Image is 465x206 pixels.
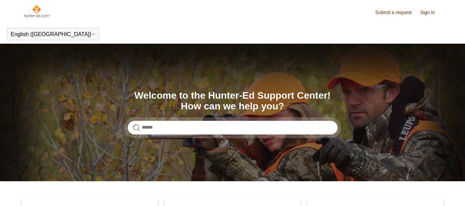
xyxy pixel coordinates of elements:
h1: Welcome to the Hunter-Ed Support Center! How can we help you? [128,90,338,112]
a: Sign in [420,9,442,16]
button: English ([GEOGRAPHIC_DATA]) [11,31,95,37]
input: Search [128,121,338,134]
a: Submit a request [375,9,419,16]
img: Hunter-Ed Help Center home page [23,4,51,18]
